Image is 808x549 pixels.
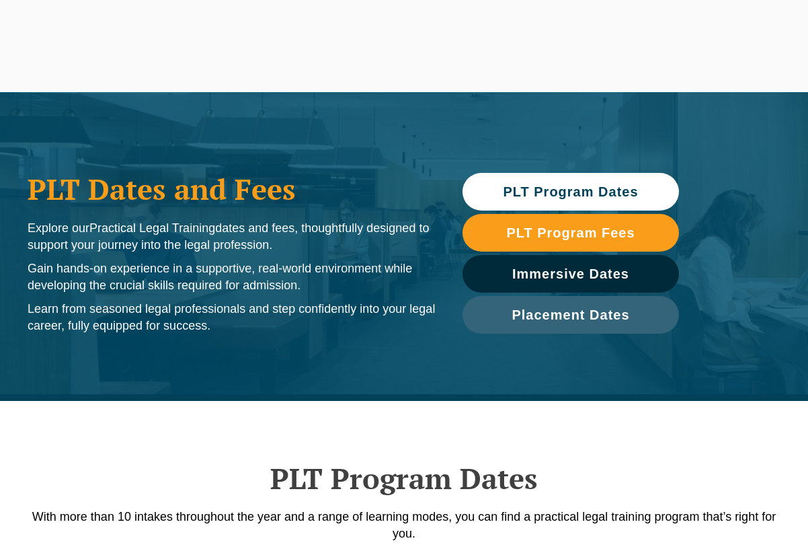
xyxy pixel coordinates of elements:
p: Gain hands-on experience in a supportive, real-world environment while developing the crucial ski... [28,260,436,294]
a: Placement Dates [462,296,679,334]
span: PLT Program Fees [506,226,635,240]
p: Learn from seasoned legal professionals and step confidently into your legal career, fully equipp... [28,301,436,334]
span: Immersive Dates [512,267,629,281]
h2: PLT Program Dates [21,462,787,495]
span: PLT Program Dates [503,185,638,198]
p: Explore our dates and fees, thoughtfully designed to support your journey into the legal profession. [28,220,436,254]
a: PLT Program Dates [462,173,679,211]
span: Placement Dates [512,308,629,322]
p: With more than 10 intakes throughout the year and a range of learning modes, you can find a pract... [21,509,787,542]
a: PLT Program Fees [462,214,679,252]
span: Practical Legal Training [89,221,215,235]
a: Immersive Dates [462,255,679,293]
h1: PLT Dates and Fees [28,172,436,206]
